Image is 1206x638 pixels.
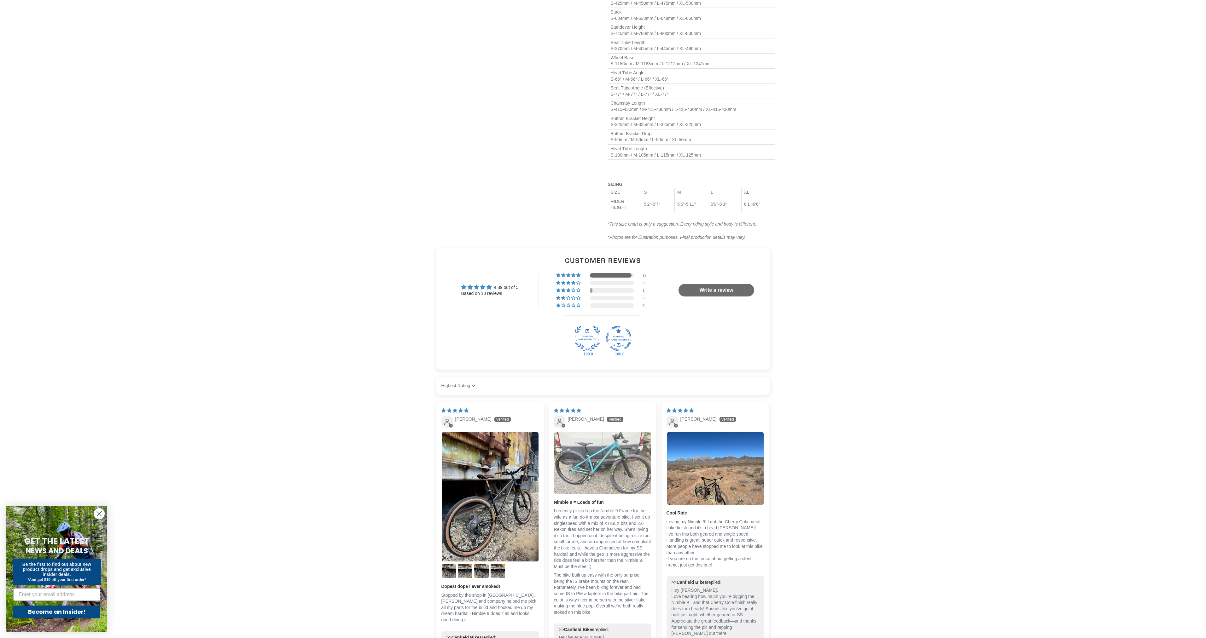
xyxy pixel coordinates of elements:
span: SIZING [608,182,623,187]
td: Head Tube Length S-100mm / M-105mm / L-115mm / XL-125mm [608,144,775,159]
div: Average rating is 4.89 stars [461,284,519,291]
div: SIZE [611,189,639,196]
span: Be the first to find out about new product drops and get exclusive insider deals. [22,562,91,577]
img: Judge.me Diamond Authentic Shop medal [575,326,600,351]
em: *This size chart is only a suggestion. Every riding style and body is different. [608,221,756,227]
div: 5'2"-5'7" [644,201,672,208]
b: Cool Ride [667,510,764,516]
div: 17 [643,273,650,278]
div: 100.0 [614,352,624,357]
span: NEWS AND DEALS [26,546,88,556]
div: 5'9"-6'3" [711,201,739,208]
span: *And get $10 off your first order* [27,578,86,582]
td: Seat Tube Angle (Effective) S-77° / M-77° / L-77° / XL-77° [608,84,775,99]
img: Judge.me Diamond Transparent Shop medal [606,326,631,351]
div: L [711,189,739,196]
div: 6'1"-6'6" [744,201,772,208]
td: Bottom Bracket Drop S-50mm / M-50mm / L-50mm / XL-50mm [608,129,775,144]
a: Link to user picture 2 [441,563,457,578]
span: 5 star review [667,408,694,413]
a: Link to user picture 1 [441,432,539,562]
select: Sort dropdown [441,380,477,392]
img: User picture [442,432,539,561]
td: Head Tube Angle S-66° / M-66° / L-66° / XL-66° [608,69,775,84]
td: Bottom Bracket Height S-325mm / M-325mm / L-325mm / XL-325mm [608,114,775,129]
p: I recently picked up the Nimble 9 Frame for the wife as a fun do-it-most adventure bike. I set it... [554,508,651,570]
span: *Photos are for illustration purposes. Final production details may vary. [608,235,746,240]
div: >> replied: [559,627,646,633]
img: User picture [491,564,505,578]
span: [PERSON_NAME] [680,417,717,422]
a: Judge.me Diamond Transparent Shop medal 100.0 [606,326,631,351]
b: Dopest dope I ever smoked! [441,583,539,590]
a: Link to user picture 5 [490,563,505,578]
div: XL [744,189,772,196]
div: Diamond Authentic Shop. 100% of published reviews are verified reviews [575,326,600,353]
td: Seat Tube Length S-370mm / M-405mm / L-445mm / XL-490mm [608,38,775,53]
img: User picture [554,432,651,494]
a: Link to user picture 4 [474,563,489,578]
a: Link to user picture 1 [554,432,651,494]
img: User picture [458,564,472,578]
input: Enter your email address [13,588,100,601]
div: 1 [643,288,650,293]
a: Write a review [679,284,754,296]
a: Link to user picture 3 [457,563,473,578]
h2: Customer Reviews [441,256,765,265]
div: 94% (17) reviews with 5 star rating [556,273,581,278]
p: The bike built up easy with the only surprise being the IS brake mounts on the rear. Fortunately,... [554,572,651,615]
p: Stopped by the shop in [GEOGRAPHIC_DATA], [PERSON_NAME] and company helped me pick all my parts f... [441,592,539,623]
span: 5 star review [441,408,469,413]
div: 100.0 [582,352,592,357]
b: Canfield Bikes [564,627,594,632]
td: Chainstay Length S-415-430mm / M-415-430mm / L-415-430mm / XL-415-430mm [608,99,775,114]
b: Canfield Bikes [677,580,707,585]
img: User picture [474,564,489,578]
div: Based on 18 reviews [461,290,519,297]
div: Diamond Transparent Shop. Published 100% of verified reviews received in total [606,326,631,353]
img: User picture [667,432,764,505]
td: S [641,188,675,197]
div: 5'5"-5'11" [677,201,705,208]
p: Hey [PERSON_NAME], Love hearing how much you’re digging the Nimble 9—and that Cherry Cola finish ... [672,587,759,637]
div: M [677,189,705,196]
td: Stack S-634mm / M-638mm / L-648mm / XL-656mm [608,8,775,23]
span: [PERSON_NAME] [455,417,492,422]
div: RIDER HEIGHT [611,198,639,211]
button: Become an Insider! [13,606,100,618]
a: Link to user picture 1 [667,432,764,505]
img: User picture [442,564,456,578]
div: 6% (1) reviews with 3 star rating [556,288,581,293]
span: [PERSON_NAME] [568,417,604,422]
a: Judge.me Diamond Authentic Shop medal 100.0 [575,326,600,351]
div: >> replied: [672,579,759,586]
b: Nimble 9 = Loads of fun [554,499,651,506]
td: Standover Height S-745mm / M-780mm / L-800mm / XL-830mm [608,23,775,38]
button: Close dialog [94,508,105,519]
span: 4.89 out of 5 [494,285,518,290]
p: Loving my Nimble 9! I got the Cherry Cola metal flake finish and it’s a head [PERSON_NAME]! I’ve ... [667,519,764,568]
span: 5 star review [554,408,581,413]
span: GET THE LATEST [24,536,89,547]
td: Wheel Base S-1156mm / M-1183mm / L-1212mm / XL-1241mm [608,53,775,68]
